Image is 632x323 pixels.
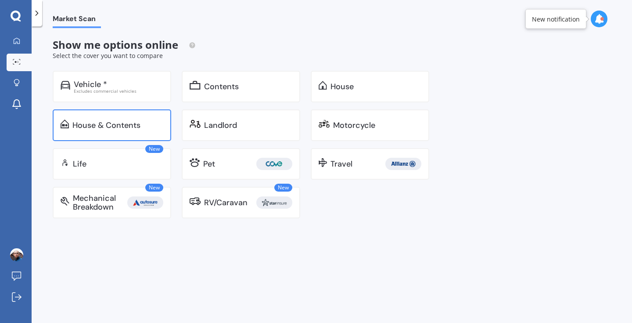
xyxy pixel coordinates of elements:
div: Excludes commercial vehicles [74,89,163,93]
div: House & Contents [72,121,140,130]
div: New notification [532,15,580,23]
img: home-and-contents.b802091223b8502ef2dd.svg [61,120,69,128]
img: life.f720d6a2d7cdcd3ad642.svg [61,158,69,167]
img: Autosure.webp [129,196,162,209]
img: rv.0245371a01b30db230af.svg [190,197,201,206]
img: pet.71f96884985775575a0d.svg [190,158,200,167]
span: Select the cover you want to compare [53,51,163,60]
div: Travel [330,160,352,168]
img: home.91c183c226a05b4dc763.svg [319,81,327,90]
div: Pet [203,160,215,168]
img: motorbike.c49f395e5a6966510904.svg [319,120,330,128]
div: Contents [204,82,239,91]
img: content.01f40a52572271636b6f.svg [190,81,201,90]
img: Allianz.webp [387,158,420,170]
div: Life [73,160,86,168]
img: travel.bdda8d6aa9c3f12c5fe2.svg [319,158,327,167]
span: New [145,145,163,153]
img: car.f15378c7a67c060ca3f3.svg [61,81,70,90]
div: House [330,82,354,91]
span: Show me options online [53,37,196,52]
img: Cove.webp [258,158,291,170]
a: Pet [182,148,300,180]
img: mbi.6615ef239df2212c2848.svg [61,197,69,206]
div: Landlord [204,121,237,130]
span: New [274,184,292,192]
span: Market Scan [53,15,101,26]
img: ACg8ocLb-2nwuJrgRbUyCK0hnB0DYQwAA6Q6trXvofMRQiaRpfwYLOM=s96-c [10,248,23,261]
div: RV/Caravan [204,198,248,207]
div: Mechanical Breakdown [73,194,127,211]
span: New [145,184,163,192]
div: Vehicle * [74,80,107,89]
img: Star.webp [258,196,291,209]
img: landlord.470ea2398dcb263567d0.svg [190,120,201,128]
div: Motorcycle [333,121,375,130]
